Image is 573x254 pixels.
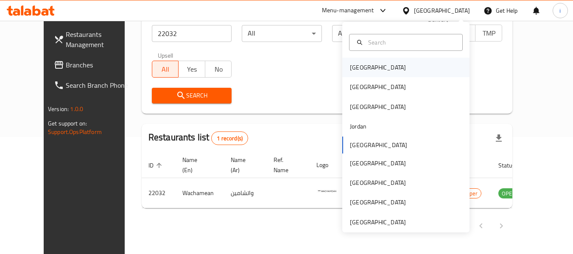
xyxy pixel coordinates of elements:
[231,155,257,175] span: Name (Ar)
[322,6,374,16] div: Menu-management
[350,178,406,187] div: [GEOGRAPHIC_DATA]
[70,103,83,114] span: 1.0.0
[274,155,299,175] span: Ref. Name
[182,155,214,175] span: Name (En)
[47,24,140,55] a: Restaurants Management
[559,6,561,15] span: i
[152,25,232,42] input: Search for restaurant name or ID..
[158,52,173,58] label: Upsell
[205,61,232,78] button: No
[414,6,470,15] div: [GEOGRAPHIC_DATA]
[489,128,509,148] div: Export file
[479,27,499,39] span: TMP
[224,178,267,208] td: واتشامين
[148,160,165,170] span: ID
[316,181,338,202] img: Wachamean
[498,189,519,198] span: OPEN
[142,178,176,208] td: 22032
[152,61,179,78] button: All
[47,75,140,95] a: Search Branch Phone
[475,25,502,42] button: TMP
[156,63,176,75] span: All
[48,118,87,129] span: Get support on:
[365,38,457,47] input: Search
[48,103,69,114] span: Version:
[148,131,248,145] h2: Restaurants list
[332,25,412,42] div: All
[310,152,348,178] th: Logo
[350,122,366,131] div: Jordan
[350,82,406,92] div: [GEOGRAPHIC_DATA]
[350,159,406,168] div: [GEOGRAPHIC_DATA]
[350,198,406,207] div: [GEOGRAPHIC_DATA]
[142,152,565,208] table: enhanced table
[242,25,322,42] div: All
[66,80,133,90] span: Search Branch Phone
[159,90,225,101] span: Search
[498,188,519,198] div: OPEN
[350,63,406,72] div: [GEOGRAPHIC_DATA]
[212,134,248,142] span: 1 record(s)
[152,88,232,103] button: Search
[66,60,133,70] span: Branches
[66,29,133,50] span: Restaurants Management
[498,160,526,170] span: Status
[209,63,229,75] span: No
[350,102,406,112] div: [GEOGRAPHIC_DATA]
[48,126,102,137] a: Support.OpsPlatform
[47,55,140,75] a: Branches
[176,178,224,208] td: Wachamean
[211,131,248,145] div: Total records count
[350,218,406,227] div: [GEOGRAPHIC_DATA]
[182,63,202,75] span: Yes
[178,61,205,78] button: Yes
